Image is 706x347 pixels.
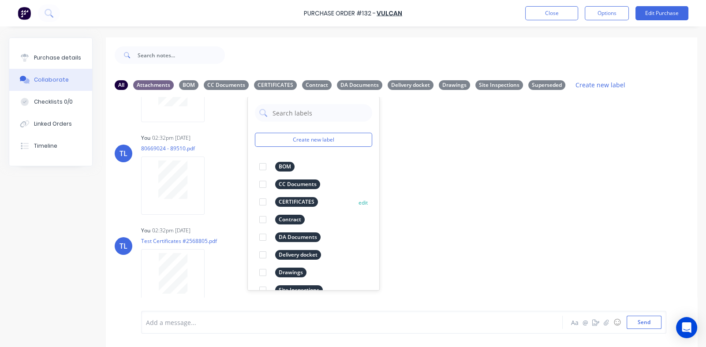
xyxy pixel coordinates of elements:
div: Drawings [439,80,470,90]
button: Linked Orders [9,113,92,135]
div: CC Documents [275,179,320,189]
div: Linked Orders [34,120,72,128]
div: CERTIFICATES [275,197,318,207]
p: 80669024 - 89510.pdf [141,145,213,152]
img: Factory [18,7,31,20]
div: CC Documents [204,80,249,90]
div: TL [120,148,127,159]
button: Create new label [255,133,372,147]
div: Attachments [133,80,174,90]
button: Aa [569,317,580,328]
input: Search notes... [138,46,225,64]
button: ☺ [612,317,622,328]
button: Close [525,6,578,20]
div: 02:32pm [DATE] [152,134,191,142]
div: You [141,134,150,142]
button: Purchase details [9,47,92,69]
button: Collaborate [9,69,92,91]
button: @ [580,317,590,328]
div: Drawings [275,268,306,277]
div: Contract [302,80,332,90]
div: BOM [275,162,295,172]
div: 02:32pm [DATE] [152,227,191,235]
div: Purchase Order #132 - [304,9,376,18]
input: Search labels [272,104,368,122]
div: Timeline [34,142,57,150]
button: Timeline [9,135,92,157]
button: Checklists 0/0 [9,91,92,113]
div: Checklists 0/0 [34,98,73,106]
div: Superseded [528,80,565,90]
div: DA Documents [337,80,382,90]
div: Contract [275,215,305,224]
div: Delivery docket [275,250,321,260]
button: Options [585,6,629,20]
button: Edit Purchase [635,6,688,20]
button: Create new label [571,79,630,91]
div: CERTIFICATES [254,80,297,90]
div: Open Intercom Messenger [676,317,697,338]
div: DA Documents [275,232,321,242]
div: BOM [179,80,198,90]
a: Vulcan [377,9,402,18]
p: Test Certificates #2568805.pdf [141,237,217,245]
div: Site Inspections [475,80,523,90]
div: Delivery docket [388,80,433,90]
div: Site Inspections [275,285,323,295]
div: All [115,80,128,90]
div: TL [120,241,127,251]
div: You [141,227,150,235]
div: Purchase details [34,54,81,62]
div: Collaborate [34,76,69,84]
button: Send [627,316,661,329]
